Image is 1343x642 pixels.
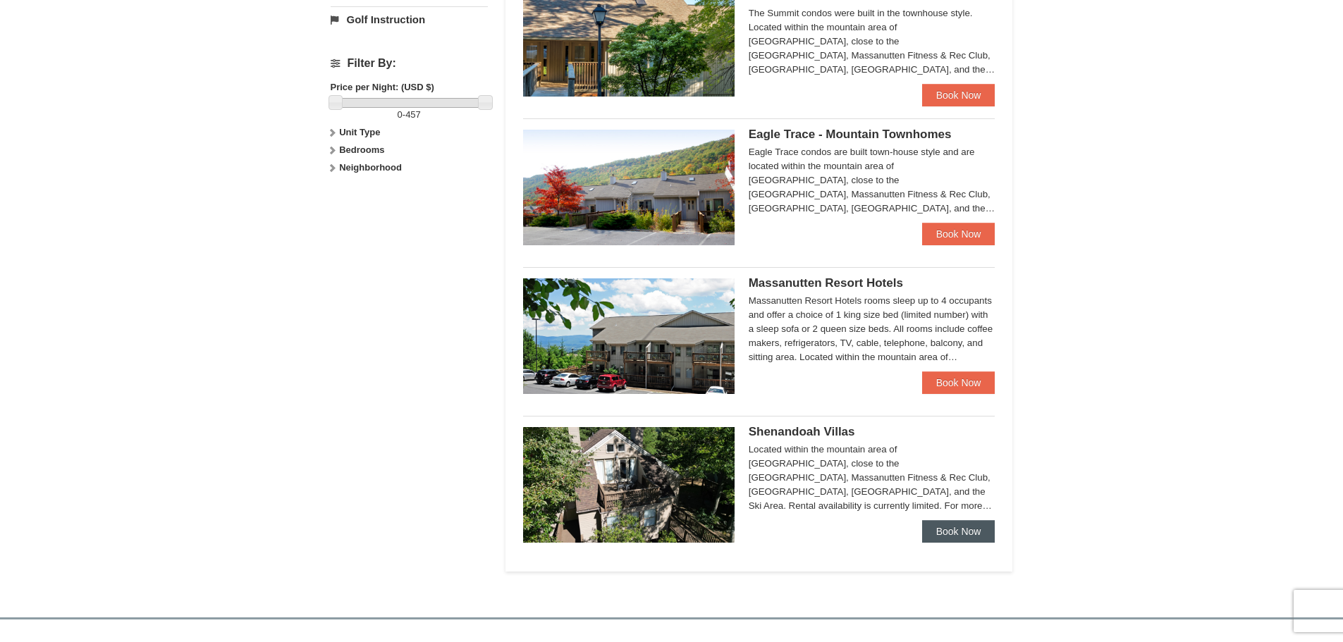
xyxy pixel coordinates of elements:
strong: Unit Type [339,127,380,137]
a: Golf Instruction [331,6,488,32]
span: 457 [405,109,421,120]
strong: Price per Night: (USD $) [331,82,434,92]
span: Eagle Trace - Mountain Townhomes [749,128,952,141]
span: Massanutten Resort Hotels [749,276,903,290]
a: Book Now [922,223,995,245]
div: Located within the mountain area of [GEOGRAPHIC_DATA], close to the [GEOGRAPHIC_DATA], Massanutte... [749,443,995,513]
img: 19218983-1-9b289e55.jpg [523,130,735,245]
div: Eagle Trace condos are built town-house style and are located within the mountain area of [GEOGRA... [749,145,995,216]
img: 19219026-1-e3b4ac8e.jpg [523,278,735,394]
span: Shenandoah Villas [749,425,855,438]
img: 19219019-2-e70bf45f.jpg [523,427,735,543]
h4: Filter By: [331,57,488,70]
strong: Neighborhood [339,162,402,173]
a: Book Now [922,371,995,394]
div: The Summit condos were built in the townhouse style. Located within the mountain area of [GEOGRAP... [749,6,995,77]
span: 0 [398,109,403,120]
div: Massanutten Resort Hotels rooms sleep up to 4 occupants and offer a choice of 1 king size bed (li... [749,294,995,364]
label: - [331,108,488,122]
a: Book Now [922,84,995,106]
strong: Bedrooms [339,144,384,155]
a: Book Now [922,520,995,543]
